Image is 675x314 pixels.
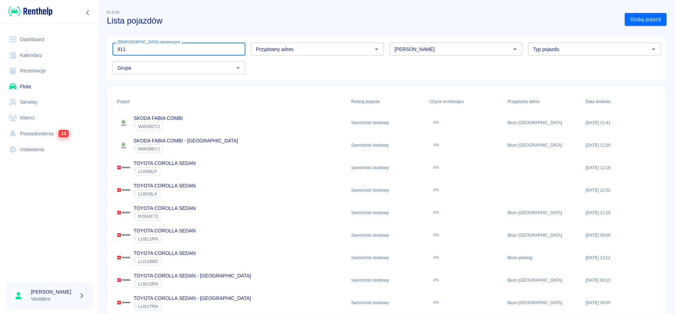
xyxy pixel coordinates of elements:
button: Otwórz [510,44,520,54]
div: Samochód osobowy [348,179,426,201]
img: Renthelp logo [8,6,52,17]
span: Flota [107,10,120,14]
div: ` [134,212,196,220]
div: Rodzaj pojazdu [348,92,426,111]
div: Pojazd [113,92,348,111]
div: Data dodania [582,92,660,111]
div: ` [134,190,196,198]
div: [DATE] 09:13 [582,269,660,291]
a: TOYOTA COROLLA SEDAN [134,183,196,188]
span: LU839LA [135,191,160,197]
div: Data dodania [586,92,611,111]
div: Użycie w miesiącu [426,92,504,111]
div: [DATE] 11:41 [582,111,660,134]
div: 0% [433,188,439,192]
span: LU119MC [135,259,161,264]
div: Samochód osobowy [348,201,426,224]
div: 0% [433,255,439,260]
div: [DATE] 09:09 [582,224,660,246]
a: Powiadomienia13 [6,126,93,142]
span: LU917RN [135,304,161,309]
h6: [PERSON_NAME] [31,288,76,295]
span: WW392YJ [135,124,162,129]
div: Samochód osobowy [348,224,426,246]
div: ` [134,145,238,153]
span: LU589LP [135,169,160,174]
div: [DATE] 09:05 [582,291,660,314]
div: Samochód osobowy [348,291,426,314]
div: Biuro [GEOGRAPHIC_DATA] [504,269,582,291]
div: Rodzaj pojazdu [351,92,380,111]
div: [DATE] 11:59 [582,134,660,156]
button: Otwórz [372,44,381,54]
div: [DATE] 11:19 [582,201,660,224]
div: [DATE] 12:19 [582,156,660,179]
button: Sort [129,97,139,107]
button: Otwórz [233,63,243,73]
a: Dodaj pojazd [625,13,667,26]
h3: Lista pojazdów [107,16,619,26]
div: ` [134,257,196,265]
div: 0% [433,210,439,215]
a: Flota [6,79,93,95]
div: Przypisany adres [504,92,582,111]
img: Image [117,161,131,175]
div: 0% [433,165,439,170]
div: 0% [433,233,439,237]
img: Image [117,251,131,265]
div: 0% [433,120,439,125]
a: Ustawienia [6,142,93,158]
div: Biuro [GEOGRAPHIC_DATA] [504,134,582,156]
div: ` [134,235,196,243]
img: Image [117,206,131,220]
div: Samochód osobowy [348,134,426,156]
span: PO9XF72 [135,214,161,219]
div: ` [134,280,251,288]
a: Renthelp logo [6,6,52,17]
div: Samochód osobowy [348,269,426,291]
div: ` [134,122,183,130]
div: [DATE] 12:02 [582,179,660,201]
img: Image [117,228,131,242]
span: LU911RN [135,236,161,242]
div: Pojazd [117,92,129,111]
a: TOYOTA COROLLA SEDAN [134,250,196,256]
div: Biuro-parking [504,246,582,269]
span: 13 [58,130,69,137]
a: Serwisy [6,94,93,110]
div: Użycie w miesiącu [429,92,464,111]
img: Image [117,296,131,310]
img: Image [117,138,131,152]
div: Samochód osobowy [348,246,426,269]
img: Image [117,116,131,130]
div: [DATE] 13:12 [582,246,660,269]
a: TOYOTA COROLLA SEDAN [134,160,196,166]
p: Venidero [31,295,76,303]
div: 0% [433,278,439,282]
a: Rezerwacje [6,63,93,79]
a: Klienci [6,110,93,126]
div: ` [134,167,196,175]
div: Samochód osobowy [348,111,426,134]
span: WW396YJ [135,146,162,152]
div: Biuro [GEOGRAPHIC_DATA] [504,224,582,246]
div: Biuro [GEOGRAPHIC_DATA] [504,111,582,134]
a: Kalendarz [6,47,93,63]
a: SKODA FABIA COMBI - [GEOGRAPHIC_DATA] [134,138,238,143]
div: Biuro [GEOGRAPHIC_DATA] [504,291,582,314]
div: Samochód osobowy [348,156,426,179]
img: Image [117,273,131,287]
span: LU912RN [135,281,161,287]
a: TOYOTA COROLLA SEDAN [134,205,196,211]
div: 0% [433,143,439,147]
div: Przypisany adres [507,92,539,111]
a: SKODA FABIA COMBI [134,115,183,121]
label: [DEMOGRAPHIC_DATA] rejestracyjna [117,39,180,45]
a: Dashboard [6,32,93,47]
div: Biuro [GEOGRAPHIC_DATA] [504,201,582,224]
a: TOYOTA COROLLA SEDAN - [GEOGRAPHIC_DATA] [134,295,251,301]
button: Otwórz [649,44,658,54]
a: TOYOTA COROLLA SEDAN [134,228,196,233]
div: 0% [433,300,439,305]
div: ` [134,302,251,310]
